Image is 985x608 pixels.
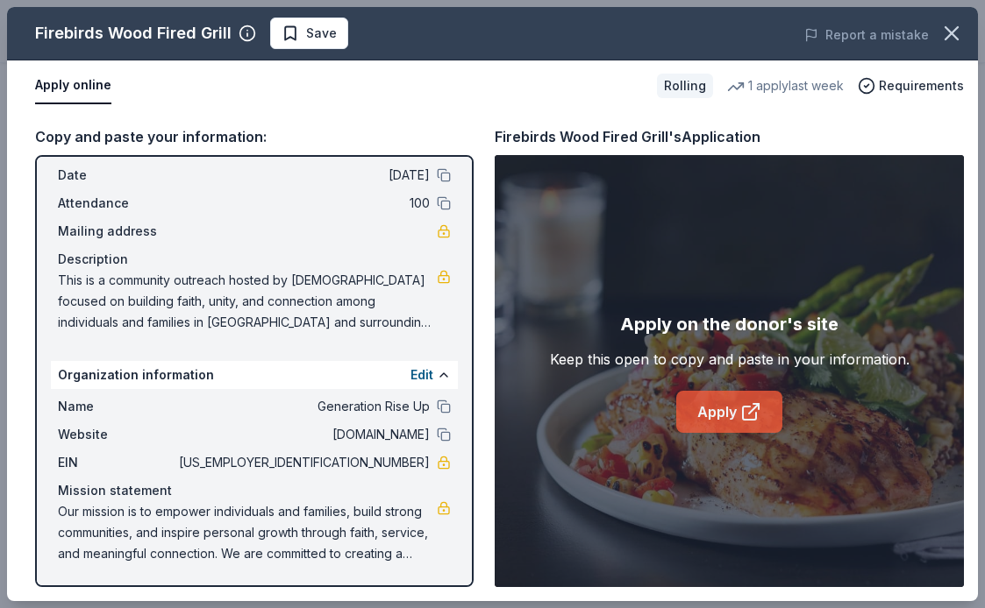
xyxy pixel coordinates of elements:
[58,501,437,564] span: Our mission is to empower individuals and families, build strong communities, and inspire persona...
[879,75,964,96] span: Requirements
[858,75,964,96] button: Requirements
[175,452,430,473] span: [US_EMPLOYER_IDENTIFICATION_NUMBER]
[676,391,782,433] a: Apply
[620,310,839,338] div: Apply on the donor's site
[58,270,437,333] span: This is a community outreach hosted by [DEMOGRAPHIC_DATA] focused on building faith, unity, and c...
[58,165,175,186] span: Date
[175,165,430,186] span: [DATE]
[58,424,175,445] span: Website
[58,480,451,501] div: Mission statement
[58,249,451,270] div: Description
[550,349,910,370] div: Keep this open to copy and paste in your information.
[306,23,337,44] span: Save
[58,193,175,214] span: Attendance
[35,67,111,104] button: Apply online
[175,424,430,445] span: [DOMAIN_NAME]
[727,75,844,96] div: 1 apply last week
[175,193,430,214] span: 100
[804,25,929,46] button: Report a mistake
[58,221,175,242] span: Mailing address
[270,18,348,49] button: Save
[495,125,760,148] div: Firebirds Wood Fired Grill's Application
[58,452,175,473] span: EIN
[58,396,175,417] span: Name
[410,364,433,385] button: Edit
[175,396,430,417] span: Generation Rise Up
[35,19,232,47] div: Firebirds Wood Fired Grill
[51,361,458,389] div: Organization information
[35,125,474,148] div: Copy and paste your information:
[657,74,713,98] div: Rolling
